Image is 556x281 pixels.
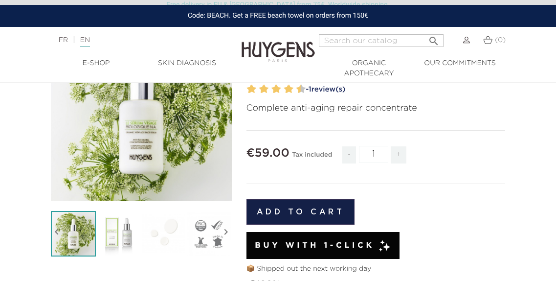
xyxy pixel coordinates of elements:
[303,82,506,97] a: -1review(s)
[415,58,506,69] a: Our commitments
[246,199,355,225] button: Add to cart
[269,82,273,96] label: 5
[282,82,285,96] label: 7
[342,146,356,164] span: -
[246,264,506,274] p: 📦 Shipped out the next working day
[261,82,268,96] label: 4
[428,32,440,44] i: 
[286,82,293,96] label: 8
[142,58,233,69] a: Skin Diagnosis
[59,37,68,44] a: FR
[425,31,443,45] button: 
[242,26,315,64] img: Huygens
[495,37,506,44] span: (0)
[294,82,298,96] label: 9
[51,208,63,257] i: 
[274,82,281,96] label: 6
[246,102,506,115] p: Complete anti-aging repair concentrate
[319,34,444,47] input: Search
[80,37,90,47] a: EN
[391,146,406,164] span: +
[257,82,261,96] label: 3
[249,82,256,96] label: 2
[54,34,224,46] div: |
[220,208,232,257] i: 
[324,58,415,79] a: Organic Apothecary
[96,211,141,257] img: Biologique Nouvel Âge Face Serum
[359,146,388,163] input: Quantity
[246,147,289,159] span: €59.00
[309,86,311,93] span: 1
[245,82,248,96] label: 1
[51,58,142,69] a: E-Shop
[298,82,306,96] label: 10
[292,144,332,171] div: Tax included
